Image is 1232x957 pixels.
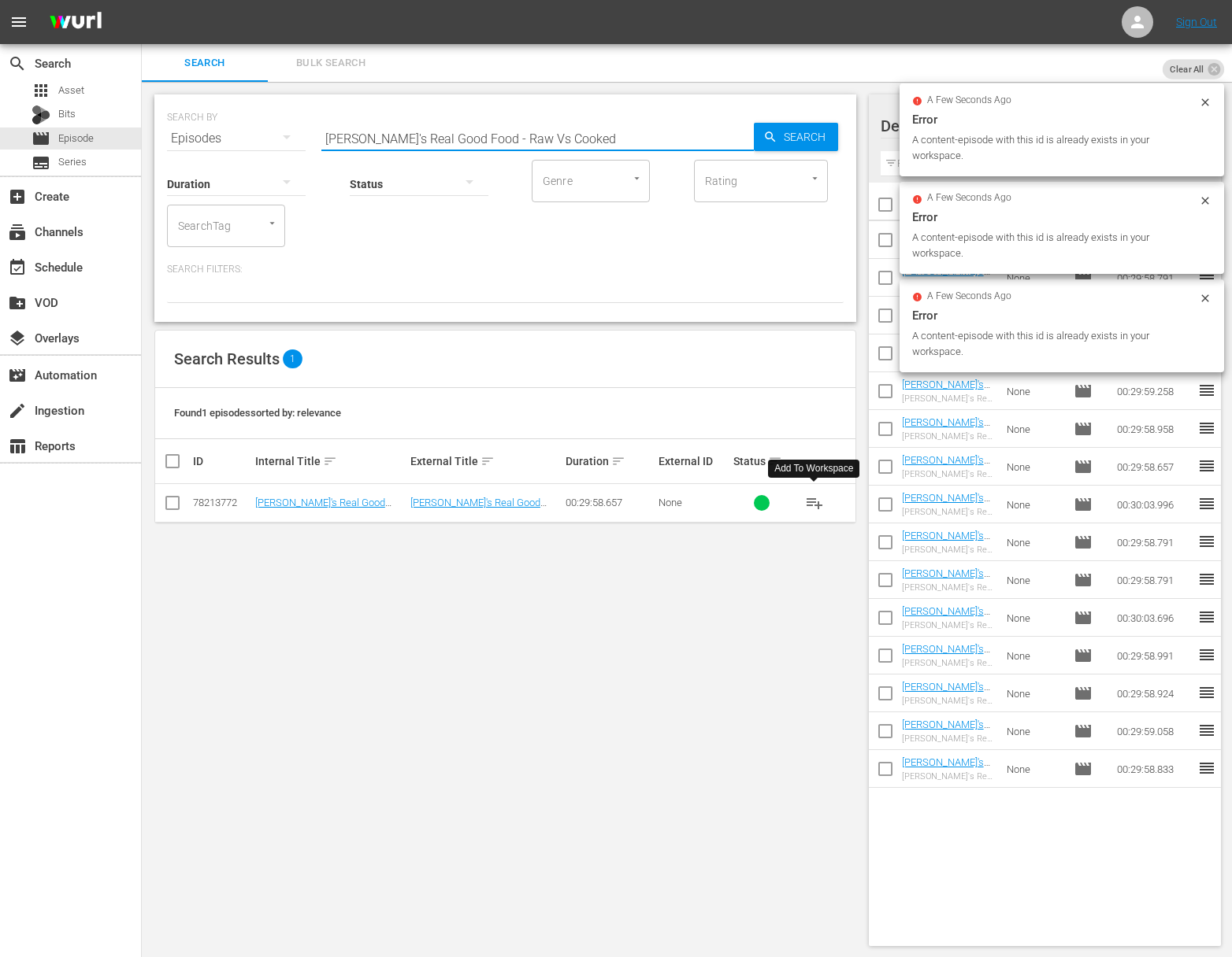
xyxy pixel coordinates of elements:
[410,497,547,520] a: [PERSON_NAME]'s Real Good Food - Raw Vs Cooked
[566,452,654,471] div: Duration
[410,452,561,471] div: External Title
[1074,646,1093,665] span: Episode
[902,431,994,442] div: [PERSON_NAME]'s Real Good Food - Big Flavor, Less Salt
[774,462,853,475] div: Add To Workspace
[1111,523,1197,561] td: 00:29:58.791
[1111,410,1197,448] td: 00:29:58.958
[151,54,258,72] span: Search
[1197,419,1216,438] span: reorder
[912,328,1195,360] div: A content-episode with this id is already exists in your workspace.
[8,366,27,385] span: Automation
[1074,684,1093,703] span: Episode
[1111,637,1197,674] td: 00:29:58.991
[902,379,990,438] a: [PERSON_NAME]'s Real Good Food - Satisfying & Complete With or Without Meat
[912,132,1195,164] div: A content-episode with this id is already exists in your workspace.
[38,4,113,41] img: ans4CAIJ8jUAAAAAAAAAAAAAAAAAAAAAAAAgQb4GAAAAAAAAAAAAAAAAAAAAAAAAJMjXAAAAAAAAAAAAAAAAAAAAAAAAgAT5G...
[1074,419,1093,438] span: Episode
[611,454,625,468] span: sort
[1111,561,1197,599] td: 00:29:58.791
[902,454,990,490] a: [PERSON_NAME]'s Real Good Food - Raw Vs Cooked
[902,756,990,792] a: [PERSON_NAME]'s Real Good Food - Keeping It Real
[902,643,990,690] a: [PERSON_NAME]'s Real Good Food - One Basket, One Week, Zero Waste
[659,497,729,508] div: None
[8,401,27,420] span: create
[1000,561,1068,599] td: None
[902,492,990,527] a: [PERSON_NAME]'s Real Good Food - Better Brunch
[1000,410,1068,448] td: None
[1197,381,1216,400] span: reorder
[1197,645,1216,664] span: reorder
[768,454,782,468] span: sort
[1000,599,1068,637] td: None
[1197,570,1216,589] span: reorder
[1074,495,1093,514] span: Episode
[1111,750,1197,788] td: 00:29:58.833
[8,223,27,242] span: Channels
[1074,382,1093,401] span: Episode
[902,507,994,517] div: [PERSON_NAME]'s Real Good Food - Better Brunch
[902,567,990,603] a: [PERSON_NAME]'s Real Good Food - How To Fish
[1197,494,1216,513] span: reorder
[881,104,1196,148] div: Default Workspace
[1000,523,1068,561] td: None
[902,733,994,744] div: [PERSON_NAME]'s Real Good Food - Desserts With Benefits
[1000,637,1068,674] td: None
[174,407,341,419] span: Found 1 episodes sorted by: relevance
[902,719,990,766] a: [PERSON_NAME]'s Real Good Food - Desserts With Benefits
[1000,750,1068,788] td: None
[805,493,824,512] span: playlist_add
[1197,608,1216,626] span: reorder
[1074,759,1093,778] span: Episode
[9,13,28,31] span: menu
[283,349,302,368] span: 1
[1000,486,1068,523] td: None
[1111,486,1197,523] td: 00:30:03.996
[8,258,27,277] span: Schedule
[902,416,994,452] a: [PERSON_NAME]'s Real Good Food - Big Flavor, Less Salt
[659,455,729,467] div: External ID
[174,349,280,368] span: Search Results
[1197,532,1216,551] span: reorder
[193,455,250,467] div: ID
[1163,59,1212,79] span: Clear All
[265,216,280,231] button: Open
[8,437,27,456] span: table_chart
[1074,457,1093,476] span: Episode
[323,454,337,468] span: sort
[8,294,27,312] span: VOD
[1000,712,1068,750] td: None
[167,116,306,161] div: Episodes
[912,110,1212,129] div: Error
[902,530,990,565] a: [PERSON_NAME]'s Real Good Food - Snack Attack
[1111,712,1197,750] td: 00:29:59.058
[1111,599,1197,637] td: 00:30:03.696
[8,187,27,206] span: Create
[1074,608,1093,627] span: Episode
[58,83,84,98] span: Asset
[255,497,391,520] a: [PERSON_NAME]'s Real Good Food - Raw Vs Cooked
[1111,674,1197,712] td: 00:29:58.924
[481,454,495,468] span: sort
[1000,448,1068,486] td: None
[32,105,50,124] div: Bits
[277,54,384,72] span: Bulk Search
[927,192,1011,205] span: a few seconds ago
[777,123,838,151] span: Search
[58,131,94,146] span: Episode
[1074,571,1093,589] span: Episode
[8,54,27,73] span: Search
[902,771,994,781] div: [PERSON_NAME]'s Real Good Food - Keeping It Real
[733,452,791,471] div: Status
[1074,722,1093,741] span: Episode
[912,306,1212,325] div: Error
[1074,533,1093,552] span: Episode
[1176,16,1217,28] a: Sign Out
[902,394,994,404] div: [PERSON_NAME]'s Real Good Food - Satisfying & Complete With or Without Meat
[32,129,50,148] span: Episode
[167,263,844,276] p: Search Filters:
[754,123,838,151] button: Search
[927,94,1011,107] span: a few seconds ago
[629,171,644,186] button: Open
[32,153,50,172] span: Series
[1000,674,1068,712] td: None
